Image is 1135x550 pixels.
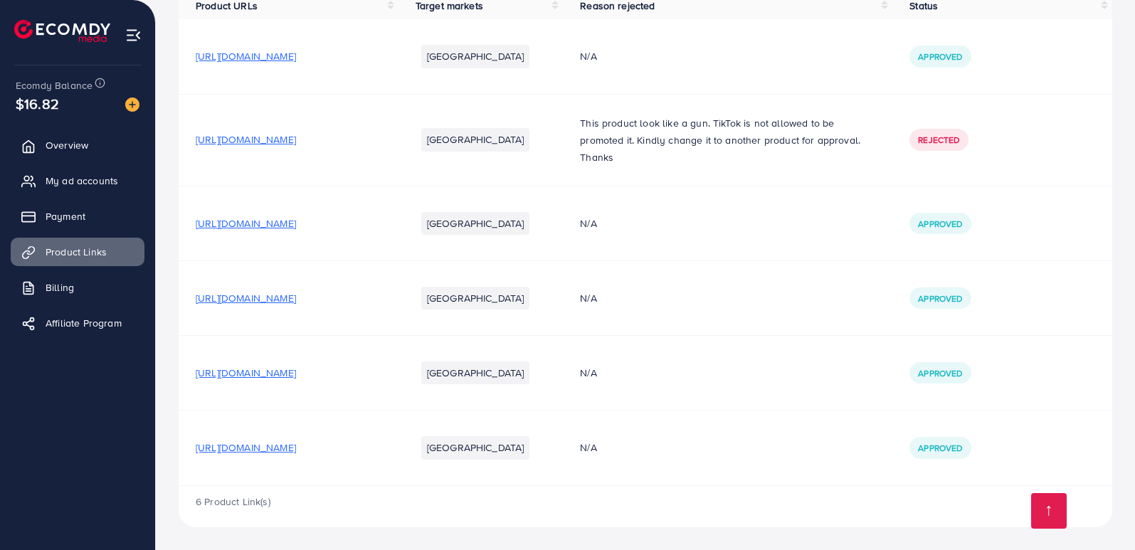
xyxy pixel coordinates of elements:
[918,292,962,305] span: Approved
[580,49,596,63] span: N/A
[125,97,139,112] img: image
[46,138,88,152] span: Overview
[580,440,596,455] span: N/A
[421,45,530,68] li: [GEOGRAPHIC_DATA]
[918,442,962,454] span: Approved
[46,316,122,330] span: Affiliate Program
[11,166,144,195] a: My ad accounts
[421,361,530,384] li: [GEOGRAPHIC_DATA]
[1075,486,1124,539] iframe: Chat
[421,287,530,310] li: [GEOGRAPHIC_DATA]
[196,440,296,455] span: [URL][DOMAIN_NAME]
[46,280,74,295] span: Billing
[196,495,270,509] span: 6 Product Link(s)
[196,216,296,231] span: [URL][DOMAIN_NAME]
[14,20,110,42] img: logo
[125,27,142,43] img: menu
[46,245,107,259] span: Product Links
[580,291,596,305] span: N/A
[196,291,296,305] span: [URL][DOMAIN_NAME]
[46,174,118,188] span: My ad accounts
[11,309,144,337] a: Affiliate Program
[421,436,530,459] li: [GEOGRAPHIC_DATA]
[421,128,530,151] li: [GEOGRAPHIC_DATA]
[46,209,85,223] span: Payment
[196,49,296,63] span: [URL][DOMAIN_NAME]
[580,116,860,164] span: This product look like a gun. TikTok is not allowed to be promoted it. Kindly change it to anothe...
[11,238,144,266] a: Product Links
[918,218,962,230] span: Approved
[16,93,59,114] span: $16.82
[918,134,959,146] span: Rejected
[421,212,530,235] li: [GEOGRAPHIC_DATA]
[196,366,296,380] span: [URL][DOMAIN_NAME]
[196,132,296,147] span: [URL][DOMAIN_NAME]
[918,367,962,379] span: Approved
[580,366,596,380] span: N/A
[16,78,93,92] span: Ecomdy Balance
[918,51,962,63] span: Approved
[11,202,144,231] a: Payment
[11,273,144,302] a: Billing
[11,131,144,159] a: Overview
[580,216,596,231] span: N/A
